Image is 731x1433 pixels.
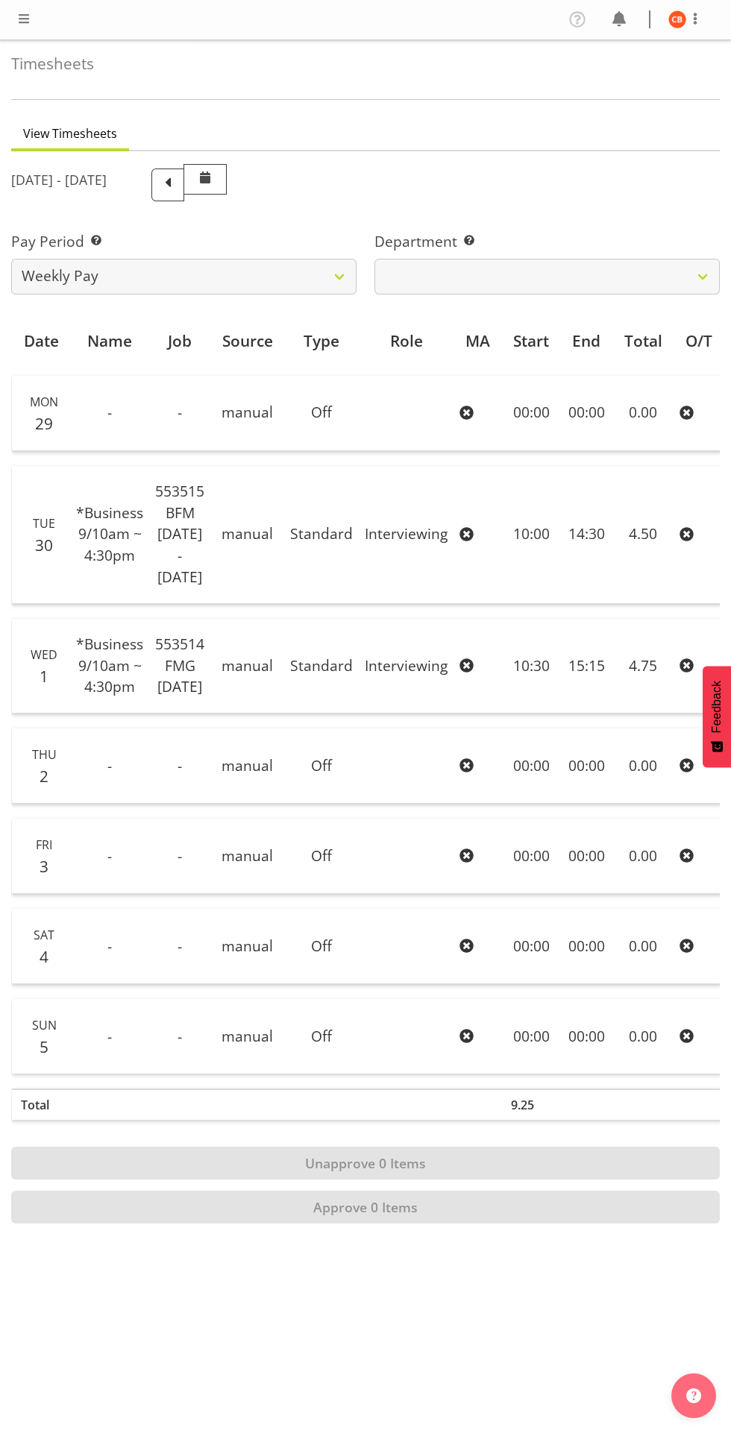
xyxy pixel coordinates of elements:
[284,728,359,804] td: Off
[612,909,674,984] td: 0.00
[40,666,48,687] span: 1
[107,936,112,956] span: -
[686,1388,701,1403] img: help-xxl-2.png
[710,681,724,733] span: Feedback
[502,819,561,894] td: 00:00
[222,845,273,866] span: manual
[561,999,612,1074] td: 00:00
[612,999,674,1074] td: 0.00
[11,55,708,72] h4: Timesheets
[304,330,339,353] span: Type
[40,856,48,877] span: 3
[561,466,612,604] td: 14:30
[624,330,662,353] span: Total
[178,845,182,866] span: -
[685,330,712,353] span: O/T
[40,1036,48,1057] span: 5
[155,481,204,587] span: 553515 BFM [DATE] - [DATE]
[23,125,117,142] span: View Timesheets
[168,330,192,353] span: Job
[222,936,273,956] span: manual
[668,10,686,28] img: chelsea-bartlett11426.jpg
[178,402,182,422] span: -
[365,655,448,675] span: Interviewing
[107,1026,112,1046] span: -
[76,634,143,697] span: *Business 9/10am ~ 4:30pm
[502,728,561,804] td: 00:00
[107,845,112,866] span: -
[40,766,48,787] span: 2
[284,819,359,894] td: Off
[612,819,674,894] td: 0.00
[155,634,204,697] span: 553514 FMG [DATE]
[107,402,112,422] span: -
[35,413,53,434] span: 29
[561,728,612,804] td: 00:00
[107,755,112,775] span: -
[87,330,132,353] span: Name
[11,171,107,188] h5: [DATE] - [DATE]
[703,666,731,767] button: Feedback - Show survey
[365,523,448,544] span: Interviewing
[284,909,359,984] td: Off
[561,619,612,714] td: 15:15
[502,999,561,1074] td: 00:00
[222,523,273,544] span: manual
[572,330,600,353] span: End
[502,909,561,984] td: 00:00
[561,819,612,894] td: 00:00
[11,1147,720,1180] button: Unapprove 0 Items
[284,999,359,1074] td: Off
[305,1154,426,1172] span: Unapprove 0 Items
[513,330,549,353] span: Start
[40,946,48,967] span: 4
[32,746,57,763] span: Thu
[502,1089,561,1120] th: 9.25
[502,466,561,604] td: 10:00
[222,655,273,675] span: manual
[284,376,359,451] td: Off
[31,646,57,663] span: Wed
[32,1017,57,1033] span: Sun
[178,755,182,775] span: -
[11,231,357,253] label: Pay Period
[178,1026,182,1046] span: -
[561,376,612,451] td: 00:00
[178,936,182,956] span: -
[12,1089,70,1120] th: Total
[502,619,561,714] td: 10:30
[284,619,359,714] td: Standard
[11,1191,720,1223] button: Approve 0 Items
[76,503,143,566] span: *Business 9/10am ~ 4:30pm
[222,330,273,353] span: Source
[465,330,490,353] span: MA
[502,376,561,451] td: 00:00
[612,619,674,714] td: 4.75
[612,376,674,451] td: 0.00
[390,330,423,353] span: Role
[612,466,674,604] td: 4.50
[222,402,273,422] span: manual
[24,330,59,353] span: Date
[284,466,359,604] td: Standard
[222,1026,273,1046] span: manual
[33,515,55,532] span: Tue
[36,837,52,853] span: Fri
[34,927,54,943] span: Sat
[612,728,674,804] td: 0.00
[374,231,720,253] label: Department
[222,755,273,775] span: manual
[35,535,53,555] span: 30
[30,394,58,410] span: Mon
[561,909,612,984] td: 00:00
[313,1198,418,1216] span: Approve 0 Items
